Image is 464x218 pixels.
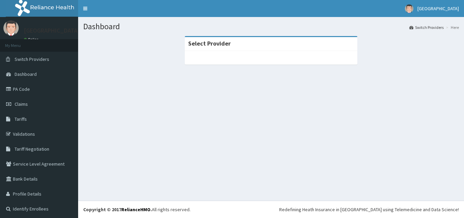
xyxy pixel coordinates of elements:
span: Tariffs [15,116,27,122]
strong: Select Provider [188,39,231,47]
span: Dashboard [15,71,37,77]
span: [GEOGRAPHIC_DATA] [417,5,459,12]
span: Tariff Negotiation [15,146,49,152]
footer: All rights reserved. [78,201,464,218]
div: Redefining Heath Insurance in [GEOGRAPHIC_DATA] using Telemedicine and Data Science! [279,206,459,213]
li: Here [444,24,459,30]
h1: Dashboard [83,22,459,31]
img: User Image [405,4,413,13]
strong: Copyright © 2017 . [83,206,152,213]
img: User Image [3,20,19,36]
a: RelianceHMO [121,206,150,213]
span: Claims [15,101,28,107]
span: Switch Providers [15,56,49,62]
p: [GEOGRAPHIC_DATA] [24,28,80,34]
a: Online [24,37,40,42]
a: Switch Providers [409,24,444,30]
